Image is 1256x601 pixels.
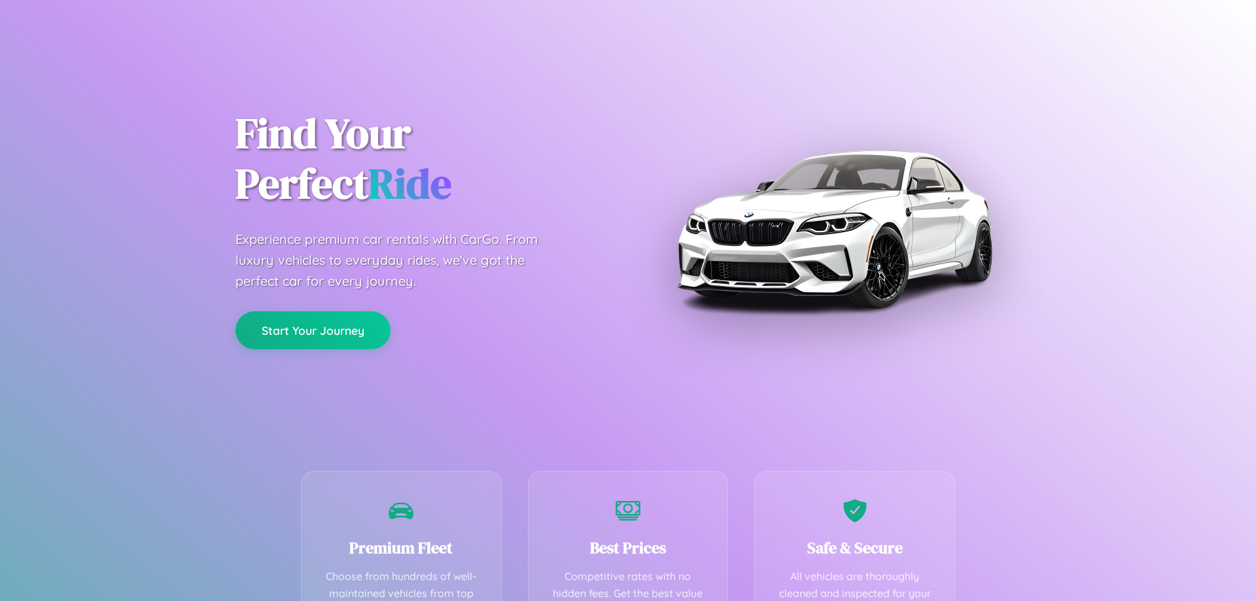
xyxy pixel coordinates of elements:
[671,65,998,392] img: Premium BMW car rental vehicle
[235,229,563,292] p: Experience premium car rentals with CarGo. From luxury vehicles to everyday rides, we've got the ...
[321,537,481,558] h3: Premium Fleet
[368,155,451,212] span: Ride
[775,537,935,558] h3: Safe & Secure
[235,109,608,209] h1: Find Your Perfect
[548,537,708,558] h3: Best Prices
[235,311,391,349] button: Start Your Journey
